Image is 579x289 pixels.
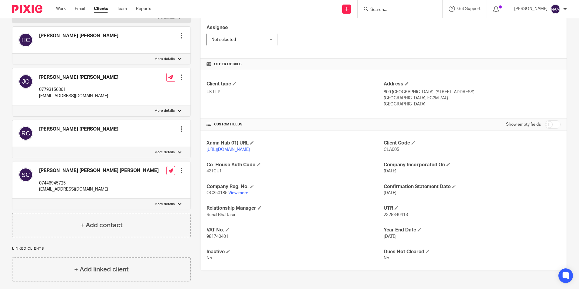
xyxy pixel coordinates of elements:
h4: Company Incorporated On [384,162,561,168]
span: 981740401 [207,234,228,239]
h4: Company Reg. No. [207,184,383,190]
h4: Xama Hub 01) URL [207,140,383,146]
p: 07446945725 [39,180,159,186]
input: Search [370,7,424,13]
span: Assignee [207,25,228,30]
span: No [384,256,389,260]
h4: CUSTOM FIELDS [207,122,383,127]
p: 07793156361 [39,87,118,93]
h4: Relationship Manager [207,205,383,211]
h4: Dues Not Cleared [384,249,561,255]
a: Work [56,6,66,12]
h4: [PERSON_NAME] [PERSON_NAME] [PERSON_NAME] [39,168,159,174]
h4: [PERSON_NAME] [PERSON_NAME] [39,33,118,39]
p: [PERSON_NAME] [514,6,548,12]
img: svg%3E [18,126,33,141]
p: [EMAIL_ADDRESS][DOMAIN_NAME] [39,186,159,192]
span: No [207,256,212,260]
h4: UTR [384,205,561,211]
span: Other details [214,62,242,67]
p: More details [154,150,175,155]
img: svg%3E [18,33,33,47]
span: OC350185 [207,191,227,195]
p: [GEOGRAPHIC_DATA] [384,101,561,107]
label: Show empty fields [506,121,541,128]
img: Pixie [12,5,42,13]
h4: + Add contact [80,221,123,230]
p: More details [154,57,175,61]
h4: [PERSON_NAME] [PERSON_NAME] [39,74,118,81]
a: Reports [136,6,151,12]
span: [DATE] [384,234,396,239]
span: Get Support [457,7,481,11]
h4: Address [384,81,561,87]
h4: Co. House Auth Code [207,162,383,168]
a: Email [75,6,85,12]
p: Linked clients [12,246,191,251]
a: Clients [94,6,108,12]
h4: Inactive [207,249,383,255]
h4: Client type [207,81,383,87]
h4: Confirmation Statement Date [384,184,561,190]
h4: + Add linked client [74,265,129,274]
h4: Year End Date [384,227,561,233]
p: [EMAIL_ADDRESS][DOMAIN_NAME] [39,93,118,99]
a: [URL][DOMAIN_NAME] [207,148,250,152]
a: View more [228,191,248,195]
img: svg%3E [551,4,560,14]
span: [DATE] [384,169,396,173]
span: CLA005 [384,148,399,152]
h4: [PERSON_NAME] [PERSON_NAME] [39,126,118,132]
p: [GEOGRAPHIC_DATA], EC2M 7AQ [384,95,561,101]
p: More details [154,108,175,113]
img: svg%3E [18,168,33,182]
span: 2328346413 [384,213,408,217]
span: 43TCU1 [207,169,222,173]
p: 809 [GEOGRAPHIC_DATA], [STREET_ADDRESS] [384,89,561,95]
a: Team [117,6,127,12]
h4: Client Code [384,140,561,146]
span: Runal Bhattarai [207,213,235,217]
span: Not selected [211,38,236,42]
img: svg%3E [18,74,33,89]
p: More details [154,202,175,207]
h4: VAT No. [207,227,383,233]
p: UK LLP [207,89,383,95]
span: [DATE] [384,191,396,195]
